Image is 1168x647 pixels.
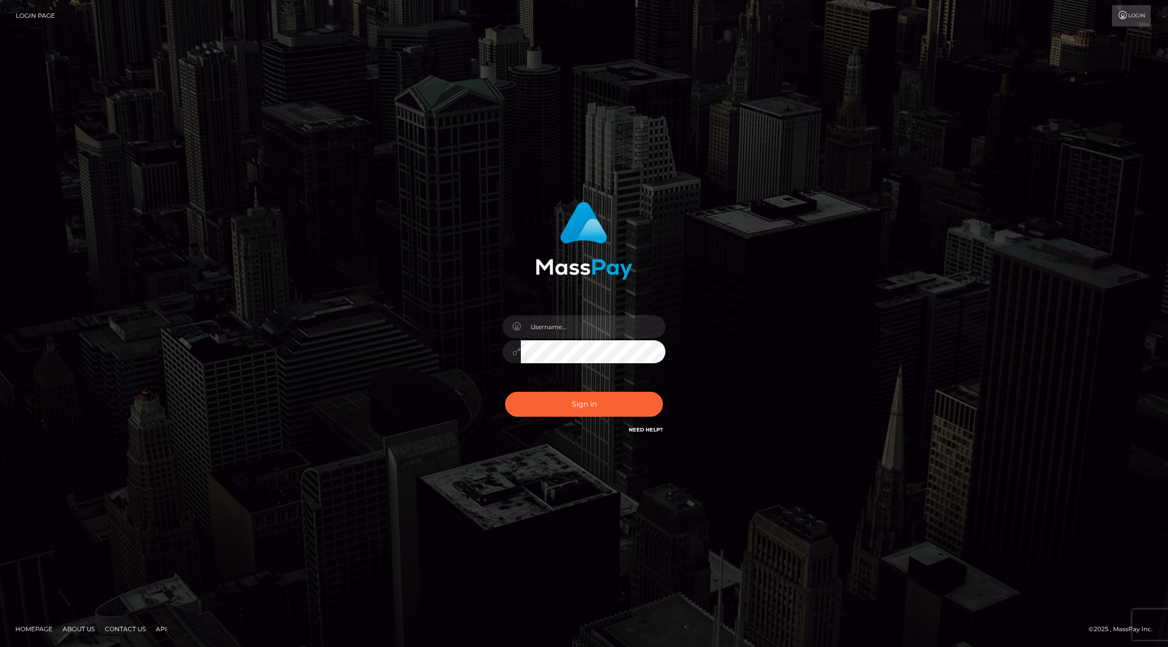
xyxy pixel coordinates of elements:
[505,392,663,417] button: Sign in
[101,621,150,637] a: Contact Us
[629,426,663,433] a: Need Help?
[152,621,171,637] a: API
[1089,624,1160,635] div: © 2025 , MassPay Inc.
[11,621,57,637] a: Homepage
[59,621,99,637] a: About Us
[536,202,632,280] img: MassPay Login
[16,5,55,26] a: Login Page
[521,315,665,338] input: Username...
[1112,5,1151,26] a: Login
